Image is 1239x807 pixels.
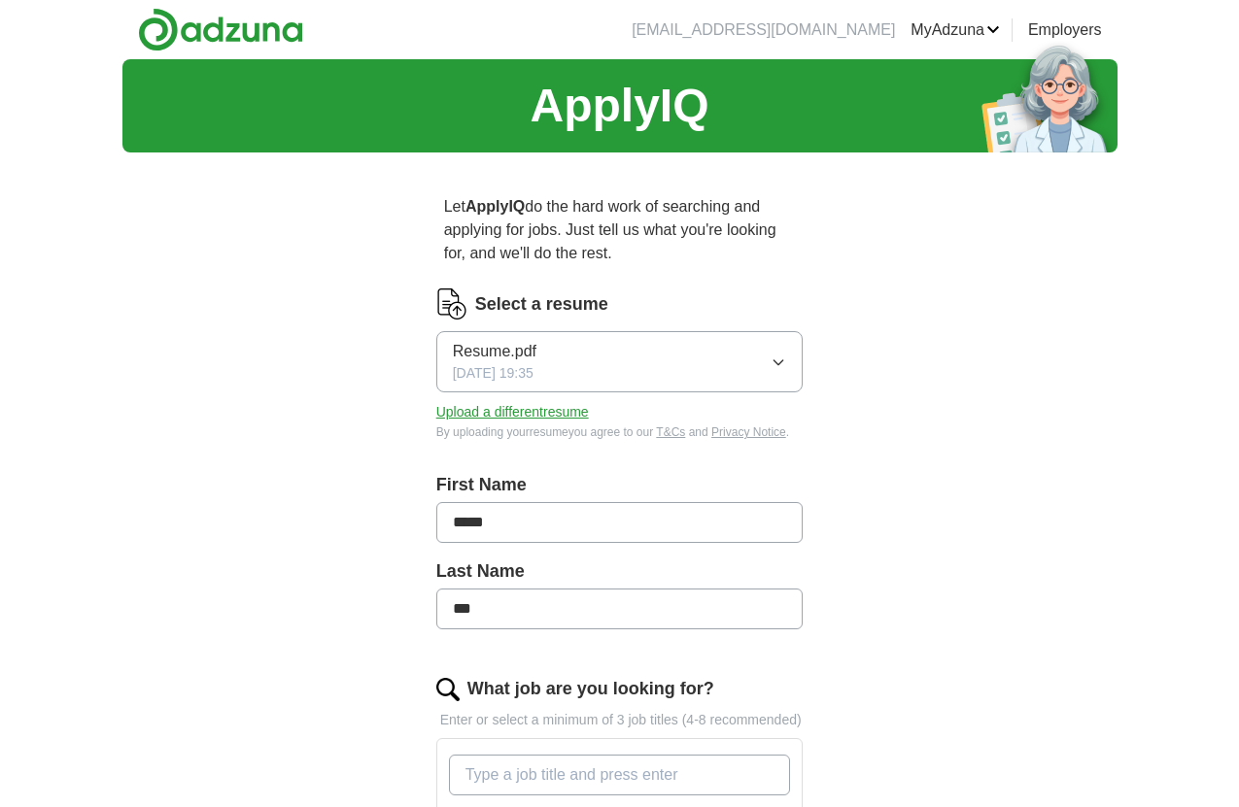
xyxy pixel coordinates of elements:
[436,331,804,392] button: Resume.pdf[DATE] 19:35
[453,363,533,384] span: [DATE] 19:35
[436,710,804,730] p: Enter or select a minimum of 3 job titles (4-8 recommended)
[436,187,804,273] p: Let do the hard work of searching and applying for jobs. Just tell us what you're looking for, an...
[475,291,608,318] label: Select a resume
[453,340,536,363] span: Resume.pdf
[436,558,804,585] label: Last Name
[467,676,714,702] label: What job are you looking for?
[530,71,708,141] h1: ApplyIQ
[656,425,685,439] a: T&Cs
[711,425,786,439] a: Privacy Notice
[436,472,804,498] label: First Name
[436,423,804,441] div: By uploading your resume you agree to our and .
[632,18,895,42] li: [EMAIL_ADDRESS][DOMAIN_NAME]
[465,198,525,215] strong: ApplyIQ
[911,18,1000,42] a: MyAdzuna
[436,288,467,319] img: CV Icon
[449,755,791,795] input: Type a job title and press enter
[436,678,460,701] img: search.png
[1028,18,1102,42] a: Employers
[138,8,303,51] img: Adzuna logo
[436,402,589,422] button: Upload a differentresume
